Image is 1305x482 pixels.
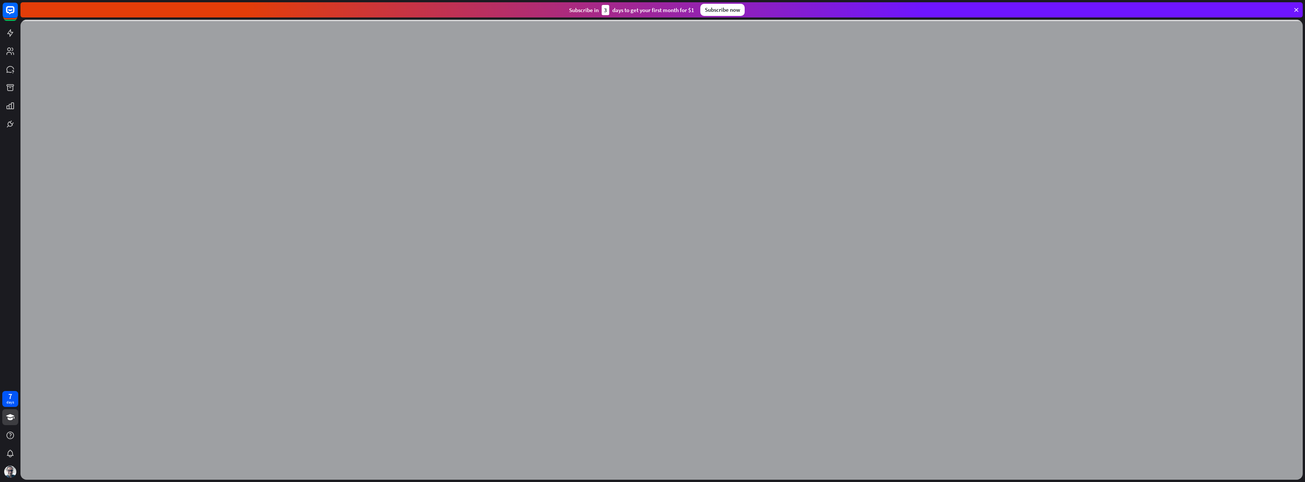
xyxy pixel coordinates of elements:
div: Subscribe in days to get your first month for $1 [569,5,694,15]
div: days [6,400,14,405]
div: 7 [8,393,12,400]
div: 3 [602,5,609,15]
a: 7 days [2,391,18,407]
div: Subscribe now [700,4,745,16]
